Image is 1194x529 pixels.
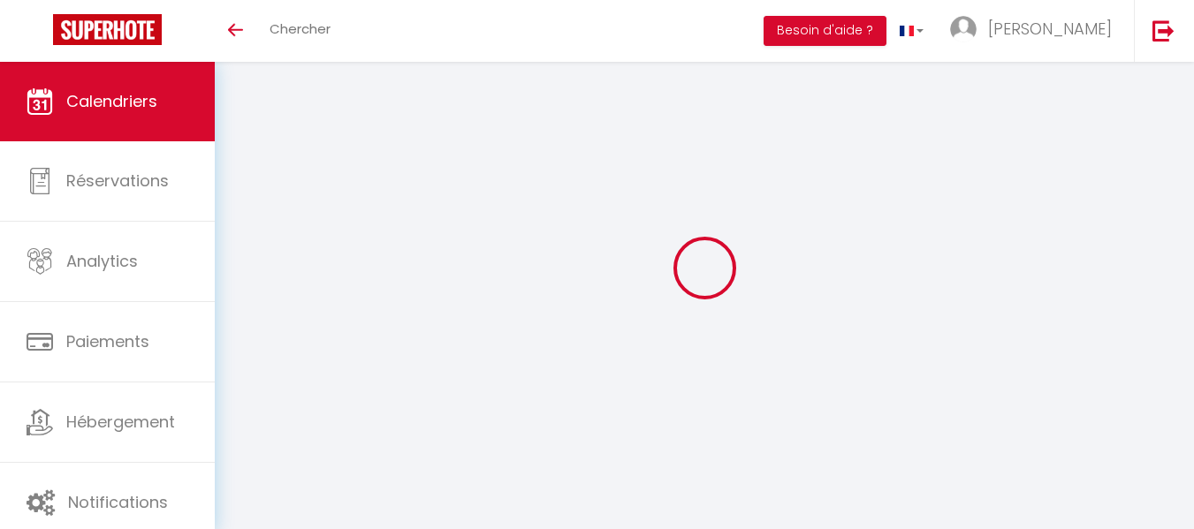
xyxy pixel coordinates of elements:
span: [PERSON_NAME] [988,18,1112,40]
img: logout [1152,19,1175,42]
span: Calendriers [66,90,157,112]
img: Super Booking [53,14,162,45]
span: Hébergement [66,411,175,433]
span: Chercher [270,19,331,38]
img: ... [950,16,977,42]
button: Besoin d'aide ? [764,16,886,46]
span: Réservations [66,170,169,192]
span: Paiements [66,330,149,352]
span: Notifications [68,491,168,513]
span: Analytics [66,250,138,272]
